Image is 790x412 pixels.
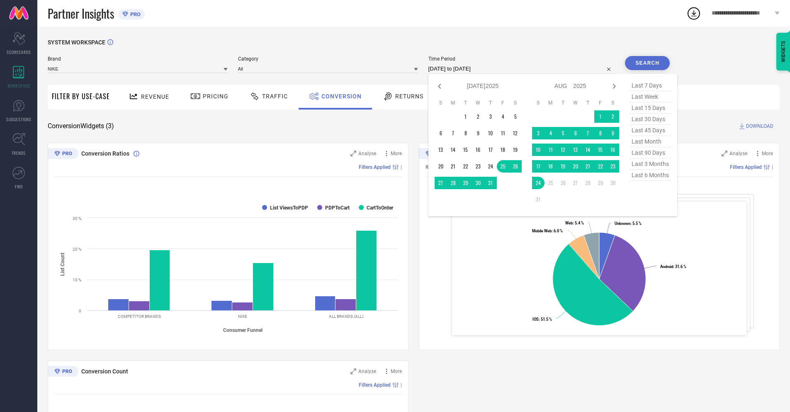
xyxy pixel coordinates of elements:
td: Thu Jul 31 2025 [484,177,497,189]
text: ALL BRANDS (ALL) [329,314,363,319]
span: Returns [395,93,423,100]
svg: Zoom [350,151,356,156]
span: Filters Applied [359,164,391,170]
td: Mon Aug 25 2025 [544,177,557,189]
td: Tue Aug 05 2025 [557,127,569,139]
td: Wed Aug 27 2025 [569,177,582,189]
text: : 51.5 % [532,317,552,322]
td: Fri Aug 22 2025 [594,160,607,173]
td: Mon Jul 28 2025 [447,177,459,189]
tspan: Unknown [615,221,630,226]
td: Thu Aug 14 2025 [582,144,594,156]
span: FWD [15,183,23,190]
text: PDPToCart [325,205,350,211]
span: last 90 days [630,147,671,158]
td: Fri Jul 18 2025 [497,144,509,156]
td: Tue Jul 08 2025 [459,127,472,139]
tspan: List Count [60,252,66,275]
td: Sun Aug 31 2025 [532,193,544,206]
span: WORKSPACE [7,83,30,89]
span: last 3 months [630,158,671,170]
span: Conversion [321,93,362,100]
td: Thu Aug 28 2025 [582,177,594,189]
div: Open download list [686,6,701,21]
span: Analyse [358,151,376,156]
td: Thu Jul 24 2025 [484,160,497,173]
span: last 45 days [630,125,671,136]
td: Wed Aug 06 2025 [569,127,582,139]
tspan: IOS [532,317,539,322]
td: Mon Aug 18 2025 [544,160,557,173]
td: Wed Aug 20 2025 [569,160,582,173]
td: Wed Jul 02 2025 [472,110,484,123]
th: Saturday [607,100,619,106]
td: Sun Jul 13 2025 [435,144,447,156]
th: Monday [544,100,557,106]
text: 0 [79,309,81,313]
th: Friday [497,100,509,106]
th: Thursday [582,100,594,106]
text: NIKE [238,314,247,319]
span: last 6 months [630,170,671,181]
td: Fri Aug 01 2025 [594,110,607,123]
th: Wednesday [472,100,484,106]
span: Analyse [358,368,376,374]
td: Sun Jul 06 2025 [435,127,447,139]
td: Fri Jul 25 2025 [497,160,509,173]
input: Select time period [428,64,615,74]
td: Mon Aug 11 2025 [544,144,557,156]
span: last 7 days [630,80,671,91]
td: Sat Aug 09 2025 [607,127,619,139]
span: Revenue [141,93,169,100]
span: Conversion Count [81,368,128,375]
td: Sat Jul 19 2025 [509,144,522,156]
span: More [391,151,402,156]
text: List ViewsToPDP [270,205,308,211]
span: last week [630,91,671,102]
div: Previous month [435,81,445,91]
span: More [762,151,773,156]
tspan: Web [565,221,573,225]
span: TRENDS [12,150,26,156]
td: Fri Aug 15 2025 [594,144,607,156]
td: Thu Jul 17 2025 [484,144,497,156]
text: 30 % [73,216,81,221]
td: Fri Jul 04 2025 [497,110,509,123]
td: Sat Aug 23 2025 [607,160,619,173]
text: : 5.4 % [565,221,584,225]
td: Tue Jul 29 2025 [459,177,472,189]
td: Fri Aug 08 2025 [594,127,607,139]
td: Thu Jul 03 2025 [484,110,497,123]
td: Tue Aug 19 2025 [557,160,569,173]
td: Thu Aug 21 2025 [582,160,594,173]
span: Conversion Ratios [81,150,129,157]
th: Wednesday [569,100,582,106]
td: Tue Aug 12 2025 [557,144,569,156]
span: PRO [128,11,141,17]
td: Sun Aug 03 2025 [532,127,544,139]
td: Thu Aug 07 2025 [582,127,594,139]
span: Category [238,56,418,62]
td: Sat Jul 05 2025 [509,110,522,123]
td: Sun Jul 27 2025 [435,177,447,189]
div: Next month [609,81,619,91]
th: Monday [447,100,459,106]
td: Sat Jul 26 2025 [509,160,522,173]
text: 20 % [73,247,81,251]
div: Premium [48,148,78,161]
td: Tue Jul 01 2025 [459,110,472,123]
td: Fri Jul 11 2025 [497,127,509,139]
text: COMPETITOR BRANDS [118,314,161,319]
span: last 15 days [630,102,671,114]
td: Sun Aug 24 2025 [532,177,544,189]
text: CartToOrder [367,205,394,211]
span: | [401,164,402,170]
tspan: Consumer Funnel [223,327,263,333]
svg: Zoom [722,151,727,156]
th: Saturday [509,100,522,106]
text: : 31.6 % [660,264,686,269]
tspan: Android [660,264,673,269]
span: Brand [48,56,228,62]
td: Tue Jul 22 2025 [459,160,472,173]
span: last month [630,136,671,147]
